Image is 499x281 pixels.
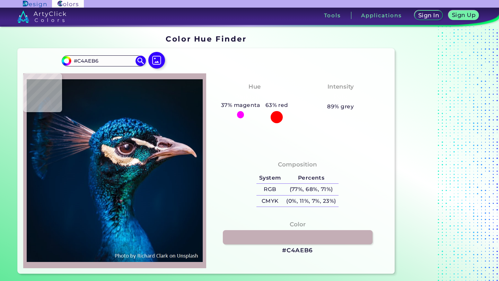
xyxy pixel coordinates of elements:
[256,172,283,184] h5: System
[148,52,165,69] img: icon picture
[327,82,354,92] h4: Intensity
[290,219,306,229] h4: Color
[327,102,354,111] h5: 89% grey
[324,13,341,18] h3: Tools
[248,82,261,92] h4: Hue
[166,34,246,44] h1: Color Hue Finder
[284,196,339,207] h5: (0%, 11%, 7%, 23%)
[450,11,477,20] a: Sign Up
[284,172,339,184] h5: Percents
[23,1,46,7] img: ArtyClick Design logo
[256,196,283,207] h5: CMYK
[263,101,291,110] h5: 63% red
[135,56,146,66] img: icon search
[284,184,339,195] h5: (77%, 68%, 71%)
[282,246,313,255] h3: #C4AEB6
[256,184,283,195] h5: RGB
[71,56,136,65] input: type color..
[218,101,263,110] h5: 37% magenta
[278,160,317,170] h4: Composition
[331,93,350,101] h3: Pale
[419,13,438,18] h5: Sign In
[453,12,474,18] h5: Sign Up
[27,77,203,265] img: img_pavlin.jpg
[17,10,66,23] img: logo_artyclick_colors_white.svg
[416,11,441,20] a: Sign In
[361,13,402,18] h3: Applications
[232,93,277,101] h3: Pinkish Red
